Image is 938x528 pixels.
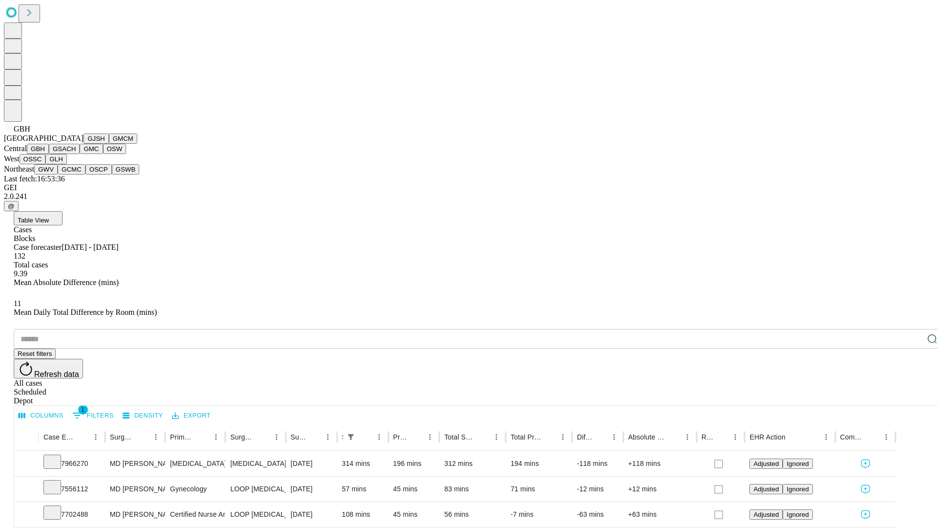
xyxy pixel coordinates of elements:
[19,456,34,473] button: Expand
[749,509,783,520] button: Adjusted
[393,477,435,502] div: 45 mins
[14,261,48,269] span: Total cases
[307,430,321,444] button: Sort
[14,299,21,308] span: 11
[342,451,384,476] div: 314 mins
[749,459,783,469] button: Adjusted
[18,350,52,357] span: Reset filters
[476,430,490,444] button: Sort
[78,405,88,415] span: 1
[342,477,384,502] div: 57 mins
[667,430,681,444] button: Sort
[170,408,213,423] button: Export
[715,430,728,444] button: Sort
[840,433,865,441] div: Comments
[18,217,49,224] span: Table View
[110,433,134,441] div: Surgeon Name
[577,451,618,476] div: -118 mins
[628,451,692,476] div: +118 mins
[14,349,56,359] button: Reset filters
[19,481,34,498] button: Expand
[749,484,783,494] button: Adjusted
[110,502,160,527] div: MD [PERSON_NAME]
[753,485,779,493] span: Adjusted
[4,144,27,153] span: Central
[728,430,742,444] button: Menu
[628,433,666,441] div: Absolute Difference
[344,430,358,444] div: 1 active filter
[4,165,34,173] span: Northeast
[43,451,100,476] div: 7966270
[4,183,934,192] div: GEI
[783,509,812,520] button: Ignored
[80,144,103,154] button: GMC
[27,144,49,154] button: GBH
[444,477,501,502] div: 83 mins
[14,252,25,260] span: 132
[607,430,621,444] button: Menu
[170,433,194,441] div: Primary Service
[783,459,812,469] button: Ignored
[291,502,332,527] div: [DATE]
[291,451,332,476] div: [DATE]
[256,430,270,444] button: Sort
[14,359,83,378] button: Refresh data
[4,154,20,163] span: West
[511,477,567,502] div: 71 mins
[511,502,567,527] div: -7 mins
[342,502,384,527] div: 108 mins
[542,430,556,444] button: Sort
[783,484,812,494] button: Ignored
[342,433,343,441] div: Scheduled In Room Duration
[58,164,85,175] button: GCMC
[75,430,89,444] button: Sort
[577,433,593,441] div: Difference
[14,125,30,133] span: GBH
[4,134,84,142] span: [GEOGRAPHIC_DATA]
[291,433,306,441] div: Surgery Date
[556,430,570,444] button: Menu
[230,477,280,502] div: LOOP [MEDICAL_DATA] EXCISION PROCEDURE
[4,192,934,201] div: 2.0.241
[409,430,423,444] button: Sort
[681,430,694,444] button: Menu
[195,430,209,444] button: Sort
[753,511,779,518] span: Adjusted
[702,433,714,441] div: Resolved in EHR
[14,243,62,251] span: Case forecaster
[109,133,137,144] button: GMCM
[749,433,785,441] div: EHR Action
[423,430,437,444] button: Menu
[372,430,386,444] button: Menu
[85,164,112,175] button: OSCP
[34,370,79,378] span: Refresh data
[103,144,127,154] button: OSW
[577,502,618,527] div: -63 mins
[344,430,358,444] button: Show filters
[511,451,567,476] div: 194 mins
[577,477,618,502] div: -12 mins
[20,154,46,164] button: OSSC
[628,477,692,502] div: +12 mins
[321,430,335,444] button: Menu
[14,211,63,225] button: Table View
[49,144,80,154] button: GSACH
[787,430,800,444] button: Sort
[84,133,109,144] button: GJSH
[594,430,607,444] button: Sort
[511,433,541,441] div: Total Predicted Duration
[14,278,119,286] span: Mean Absolute Difference (mins)
[393,451,435,476] div: 196 mins
[43,433,74,441] div: Case Epic Id
[34,164,58,175] button: GWV
[149,430,163,444] button: Menu
[787,511,809,518] span: Ignored
[120,408,166,423] button: Density
[16,408,66,423] button: Select columns
[14,308,157,316] span: Mean Daily Total Difference by Room (mins)
[270,430,283,444] button: Menu
[45,154,66,164] button: GLH
[866,430,879,444] button: Sort
[43,477,100,502] div: 7556112
[135,430,149,444] button: Sort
